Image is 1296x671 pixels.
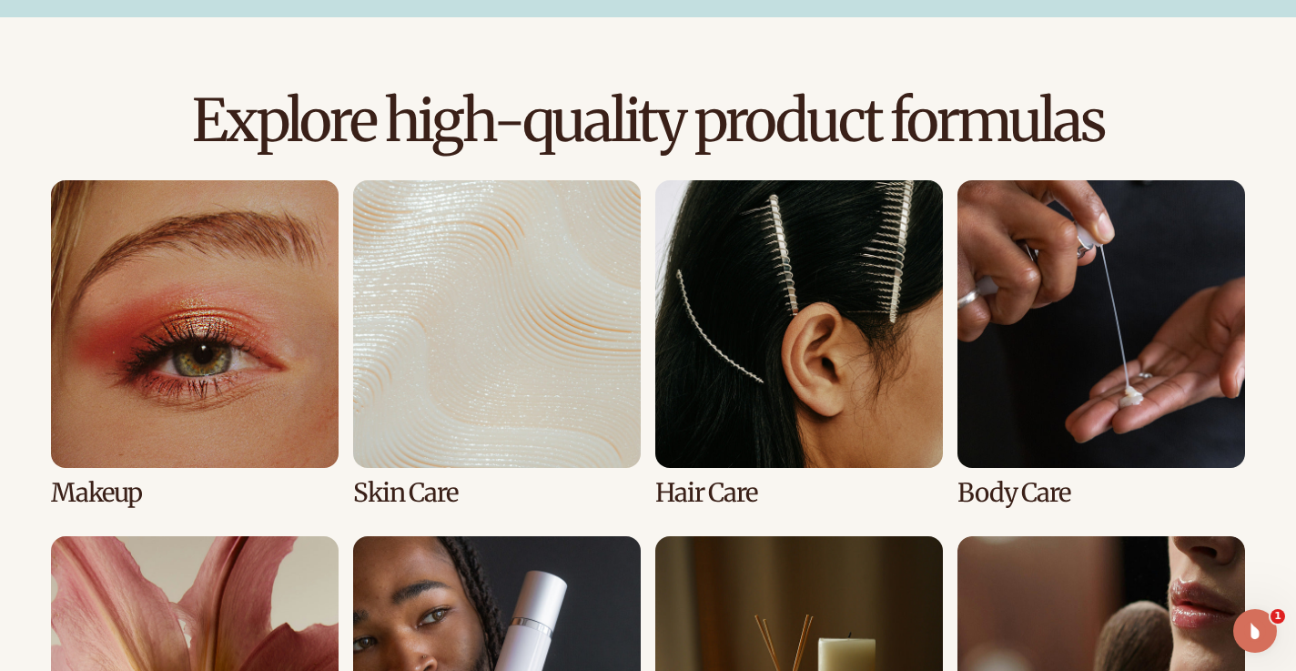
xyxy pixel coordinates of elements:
[51,180,339,507] div: 1 / 8
[957,479,1245,507] h3: Body Care
[51,90,1245,151] h2: Explore high-quality product formulas
[353,479,641,507] h3: Skin Care
[1271,609,1285,624] span: 1
[655,479,943,507] h3: Hair Care
[1233,609,1277,653] iframe: Intercom live chat
[353,180,641,507] div: 2 / 8
[51,479,339,507] h3: Makeup
[655,180,943,507] div: 3 / 8
[957,180,1245,507] div: 4 / 8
